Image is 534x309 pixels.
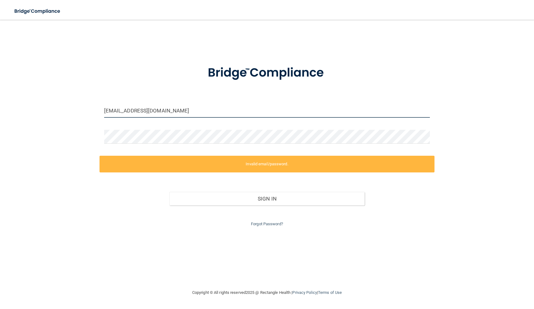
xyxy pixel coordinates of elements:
a: Forgot Password? [251,222,283,226]
a: Terms of Use [318,290,342,295]
div: Copyright © All rights reserved 2025 @ Rectangle Health | | [154,283,380,303]
button: Sign In [169,192,365,205]
a: Privacy Policy [292,290,317,295]
iframe: Drift Widget Chat Controller [427,265,527,290]
input: Email [104,104,430,118]
label: Invalid email/password. [100,156,435,172]
img: bridge_compliance_login_screen.278c3ca4.svg [195,57,339,89]
img: bridge_compliance_login_screen.278c3ca4.svg [9,5,66,18]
